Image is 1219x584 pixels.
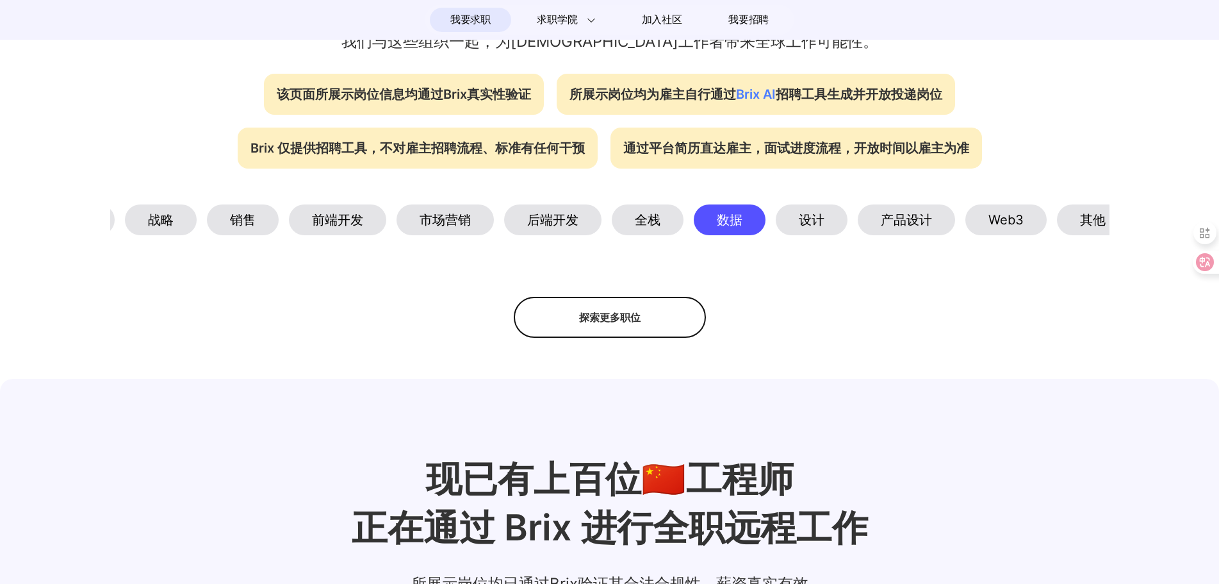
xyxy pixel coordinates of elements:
[264,74,544,115] div: 该页面所展示岗位信息均通过Brix真实性验证
[537,12,577,28] span: 求职学院
[289,204,386,235] div: 前端开发
[610,128,982,169] div: 通过平台简历直达雇主，面试进度流程，开放时间以雇主为准
[397,204,494,235] div: 市场营销
[642,10,682,30] span: 加入社区
[125,204,197,235] div: 战略
[450,10,491,30] span: 我要求职
[557,74,955,115] div: 所展示岗位均为雇主自行通过 招聘工具生成并开放投递岗位
[612,204,683,235] div: 全栈
[238,128,598,169] div: Brix 仅提供招聘工具，不对雇主招聘流程、标准有任何干预
[728,12,769,28] span: 我要招聘
[965,204,1047,235] div: Web3
[514,297,706,338] div: 探索更多职位
[694,204,765,235] div: 数据
[736,87,776,102] span: Brix AI
[207,204,279,235] div: 销售
[858,204,955,235] div: 产品设计
[1057,204,1129,235] div: 其他
[504,204,601,235] div: 后端开发
[776,204,847,235] div: 设计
